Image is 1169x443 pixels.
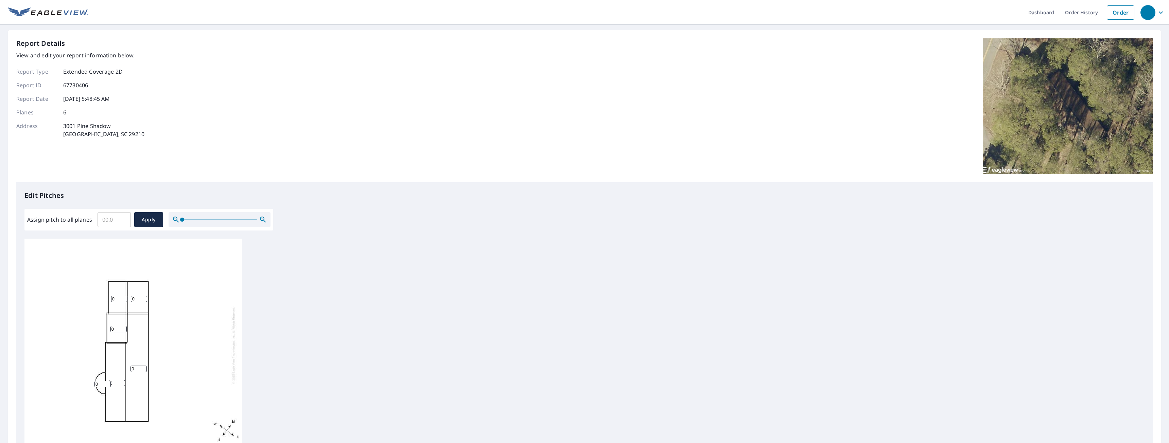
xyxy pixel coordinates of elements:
span: Apply [140,216,158,224]
p: 3001 Pine Shadow [GEOGRAPHIC_DATA], SC 29210 [63,122,144,138]
button: Apply [134,212,163,227]
p: View and edit your report information below. [16,51,144,59]
p: Address [16,122,57,138]
p: 67730406 [63,81,88,89]
label: Assign pitch to all planes [27,216,92,224]
p: Report Date [16,95,57,103]
p: Extended Coverage 2D [63,68,123,76]
input: 00.0 [98,210,131,229]
p: 6 [63,108,66,116]
p: Edit Pitches [24,190,1145,201]
p: [DATE] 5:48:45 AM [63,95,110,103]
p: Report Type [16,68,57,76]
img: Top image [983,38,1153,174]
img: EV Logo [8,7,88,18]
p: Report ID [16,81,57,89]
p: Report Details [16,38,65,49]
p: Planes [16,108,57,116]
a: Order [1107,5,1134,20]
